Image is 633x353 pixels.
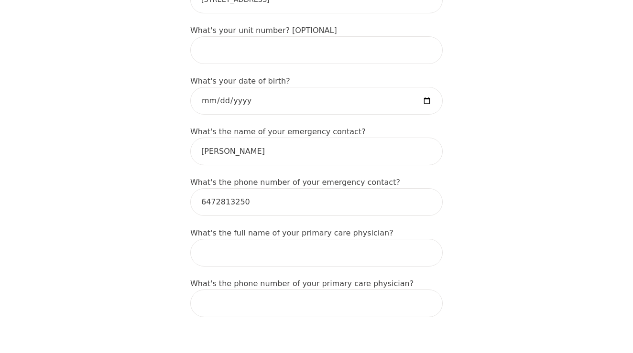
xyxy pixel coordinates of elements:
label: What's the name of your emergency contact? [190,127,366,136]
label: What's the phone number of your primary care physician? [190,279,414,288]
label: What's your unit number? [OPTIONAL] [190,26,337,35]
label: What's the full name of your primary care physician? [190,228,393,237]
label: What's your date of birth? [190,76,290,86]
label: What's the phone number of your emergency contact? [190,178,400,187]
input: Date of Birth [190,87,443,115]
